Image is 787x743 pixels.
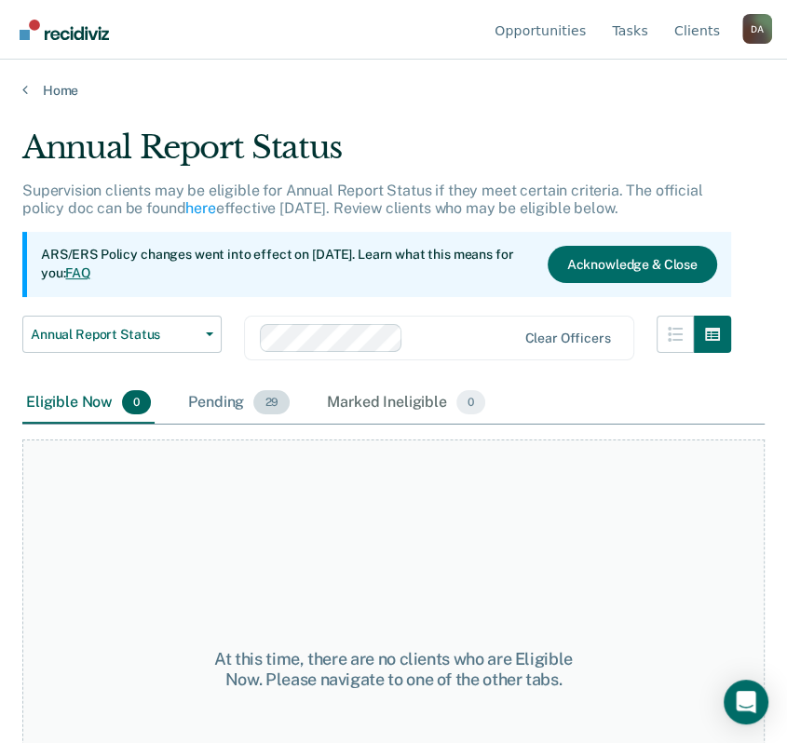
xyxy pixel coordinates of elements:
div: Clear officers [524,331,610,346]
span: Annual Report Status [31,327,198,343]
div: Eligible Now0 [22,383,155,424]
a: FAQ [65,265,91,280]
div: Annual Report Status [22,128,731,182]
button: Annual Report Status [22,316,222,353]
a: Home [22,82,765,99]
p: Supervision clients may be eligible for Annual Report Status if they meet certain criteria. The o... [22,182,702,217]
div: Open Intercom Messenger [724,680,768,724]
span: 0 [456,390,485,414]
div: Marked Ineligible0 [323,383,489,424]
span: 0 [122,390,151,414]
button: Acknowledge & Close [548,246,717,283]
div: Pending29 [184,383,293,424]
span: 29 [253,390,290,414]
a: here [185,199,215,217]
div: D A [742,14,772,44]
button: Profile dropdown button [742,14,772,44]
div: At this time, there are no clients who are Eligible Now. Please navigate to one of the other tabs. [209,649,579,689]
img: Recidiviz [20,20,109,40]
p: ARS/ERS Policy changes went into effect on [DATE]. Learn what this means for you: [41,246,533,282]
